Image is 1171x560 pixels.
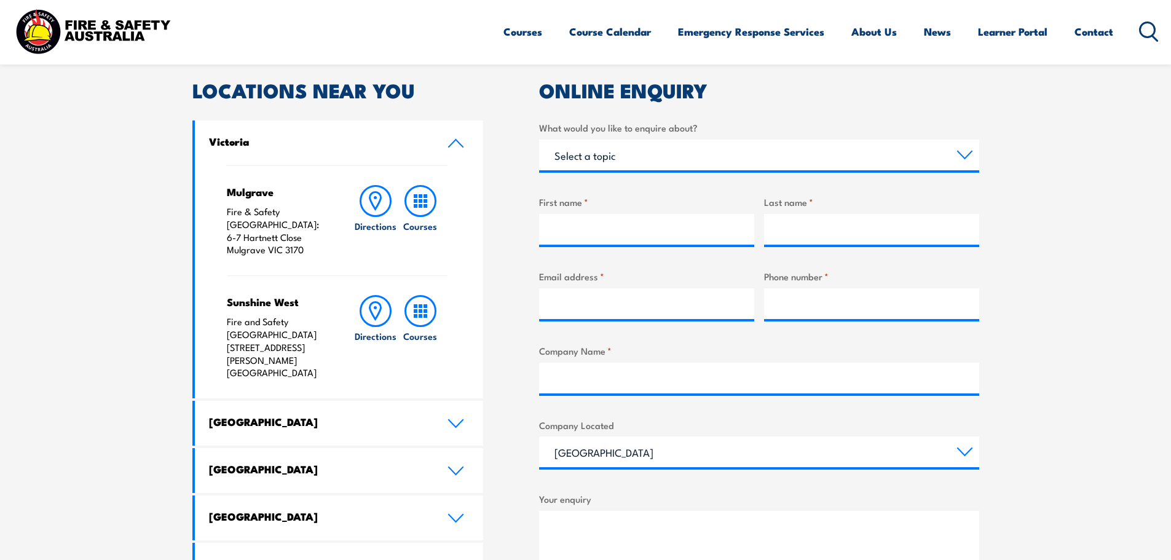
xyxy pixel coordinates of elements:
[227,185,329,199] h4: Mulgrave
[539,492,979,506] label: Your enquiry
[353,295,398,379] a: Directions
[398,185,443,256] a: Courses
[227,295,329,309] h4: Sunshine West
[539,418,979,432] label: Company Located
[227,205,329,256] p: Fire & Safety [GEOGRAPHIC_DATA]: 6-7 Hartnett Close Mulgrave VIC 3170
[539,120,979,135] label: What would you like to enquire about?
[398,295,443,379] a: Courses
[195,448,484,493] a: [GEOGRAPHIC_DATA]
[195,120,484,165] a: Victoria
[1074,15,1113,48] a: Contact
[539,195,754,209] label: First name
[209,510,429,523] h4: [GEOGRAPHIC_DATA]
[195,401,484,446] a: [GEOGRAPHIC_DATA]
[227,315,329,379] p: Fire and Safety [GEOGRAPHIC_DATA] [STREET_ADDRESS][PERSON_NAME] [GEOGRAPHIC_DATA]
[503,15,542,48] a: Courses
[209,135,429,148] h4: Victoria
[209,462,429,476] h4: [GEOGRAPHIC_DATA]
[355,219,396,232] h6: Directions
[403,329,437,342] h6: Courses
[195,495,484,540] a: [GEOGRAPHIC_DATA]
[678,15,824,48] a: Emergency Response Services
[353,185,398,256] a: Directions
[569,15,651,48] a: Course Calendar
[539,269,754,283] label: Email address
[764,269,979,283] label: Phone number
[764,195,979,209] label: Last name
[355,329,396,342] h6: Directions
[209,415,429,428] h4: [GEOGRAPHIC_DATA]
[851,15,897,48] a: About Us
[403,219,437,232] h6: Courses
[539,344,979,358] label: Company Name
[539,81,979,98] h2: ONLINE ENQUIRY
[978,15,1047,48] a: Learner Portal
[192,81,484,98] h2: LOCATIONS NEAR YOU
[924,15,951,48] a: News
